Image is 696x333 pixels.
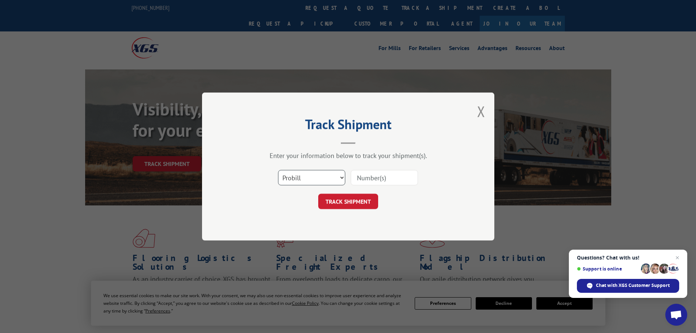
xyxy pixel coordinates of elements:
[477,102,485,121] button: Close modal
[673,253,682,262] span: Close chat
[596,282,670,289] span: Chat with XGS Customer Support
[239,151,458,160] div: Enter your information below to track your shipment(s).
[577,266,638,272] span: Support is online
[351,170,418,185] input: Number(s)
[577,255,679,261] span: Questions? Chat with us!
[239,119,458,133] h2: Track Shipment
[318,194,378,209] button: TRACK SHIPMENT
[577,279,679,293] div: Chat with XGS Customer Support
[665,304,687,326] div: Open chat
